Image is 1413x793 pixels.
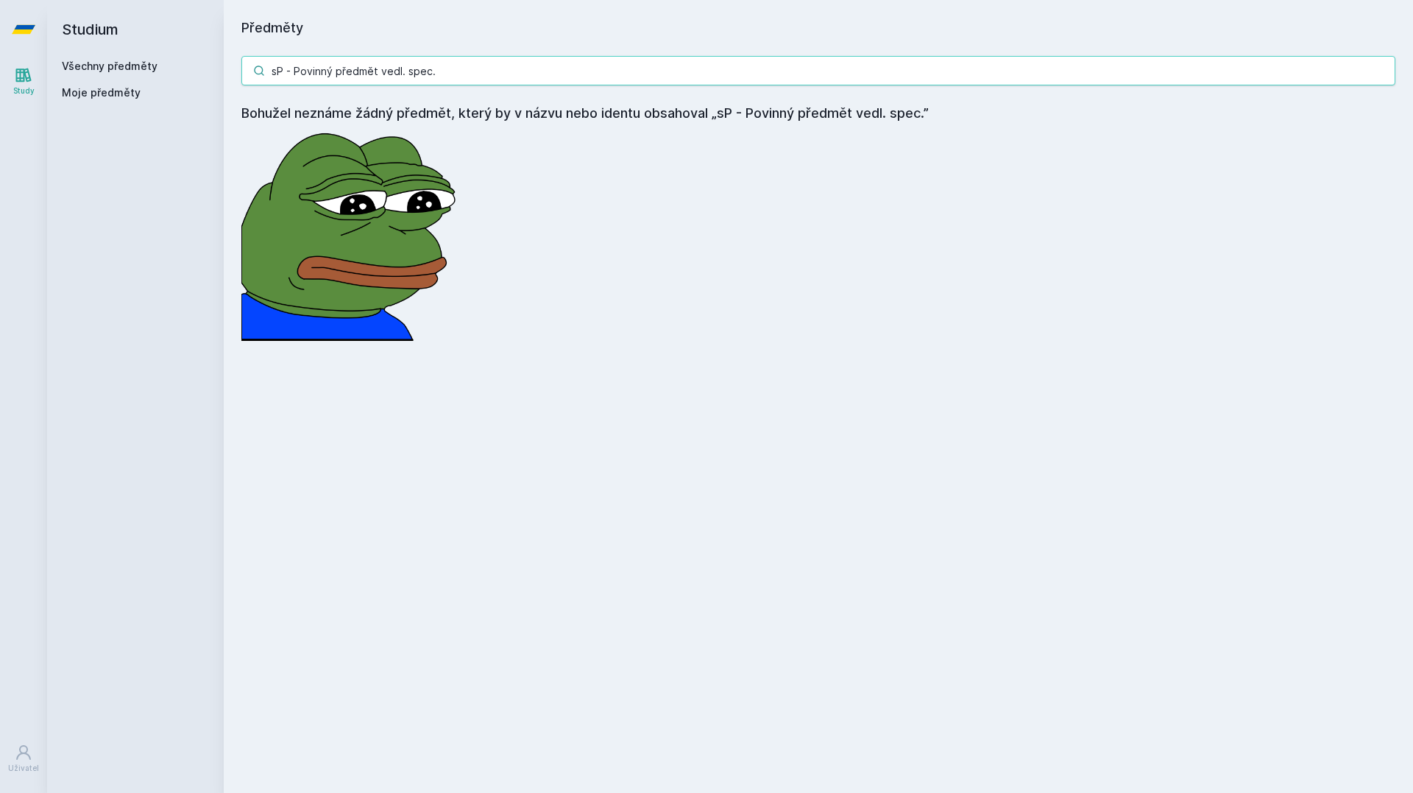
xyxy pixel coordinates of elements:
[3,59,44,104] a: Study
[241,124,462,341] img: error_picture.png
[8,763,39,774] div: Uživatel
[241,18,1395,38] h1: Předměty
[13,85,35,96] div: Study
[241,56,1395,85] input: Název nebo ident předmětu…
[3,736,44,781] a: Uživatel
[62,85,141,100] span: Moje předměty
[62,60,157,72] a: Všechny předměty
[241,103,1395,124] h4: Bohužel neznáme žádný předmět, který by v názvu nebo identu obsahoval „sP - Povinný předmět vedl....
